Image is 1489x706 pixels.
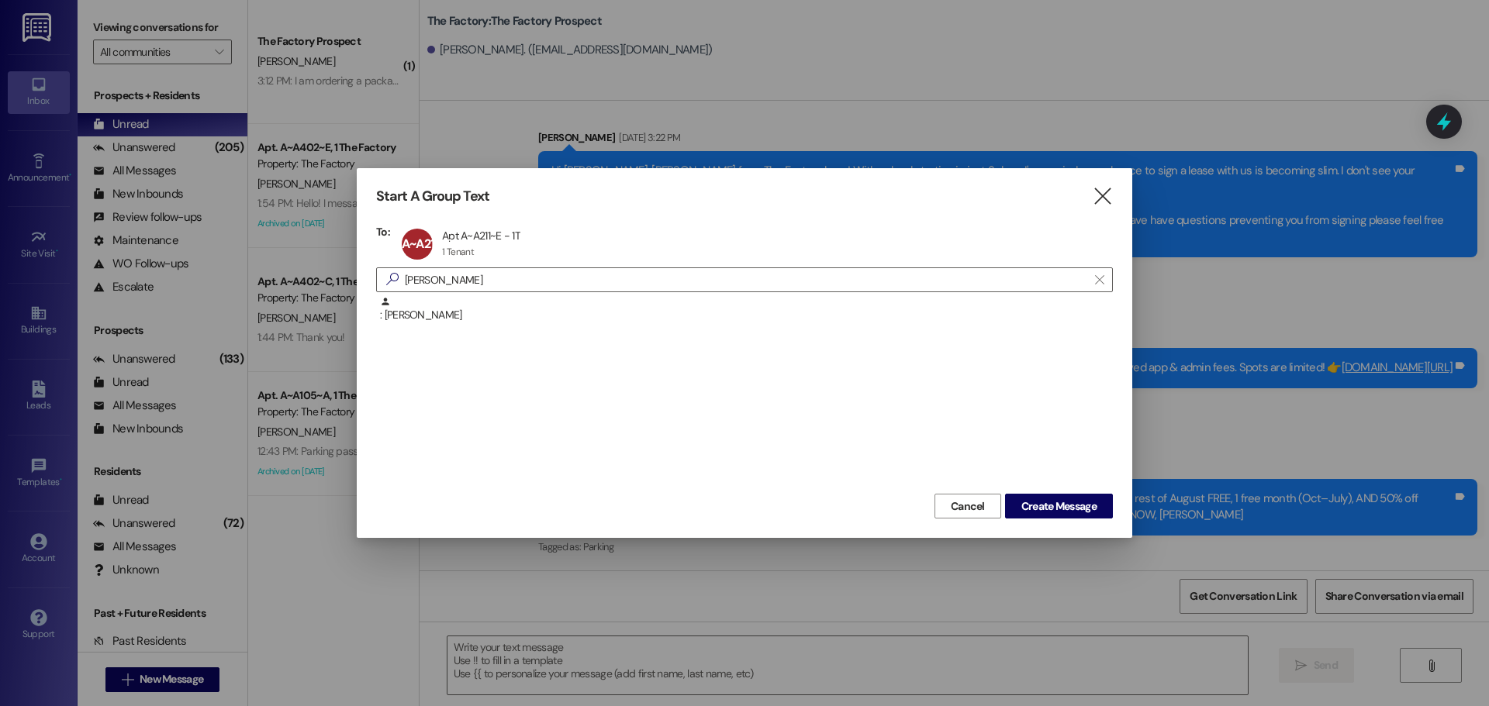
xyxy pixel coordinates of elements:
h3: To: [376,225,390,239]
div: : [PERSON_NAME] [380,296,1113,323]
div: : [PERSON_NAME] [376,296,1113,335]
span: Create Message [1021,498,1097,515]
span: Cancel [951,498,985,515]
i:  [1092,188,1113,205]
span: A~A211~E [402,236,451,252]
h3: Start A Group Text [376,188,489,205]
div: 1 Tenant [442,246,474,258]
button: Cancel [935,494,1001,518]
i:  [1095,274,1104,286]
input: Search for any contact or apartment [405,269,1087,291]
div: Apt A~A211~E - 1T [442,229,520,243]
i:  [380,271,405,288]
button: Clear text [1087,268,1112,291]
button: Create Message [1005,494,1113,518]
